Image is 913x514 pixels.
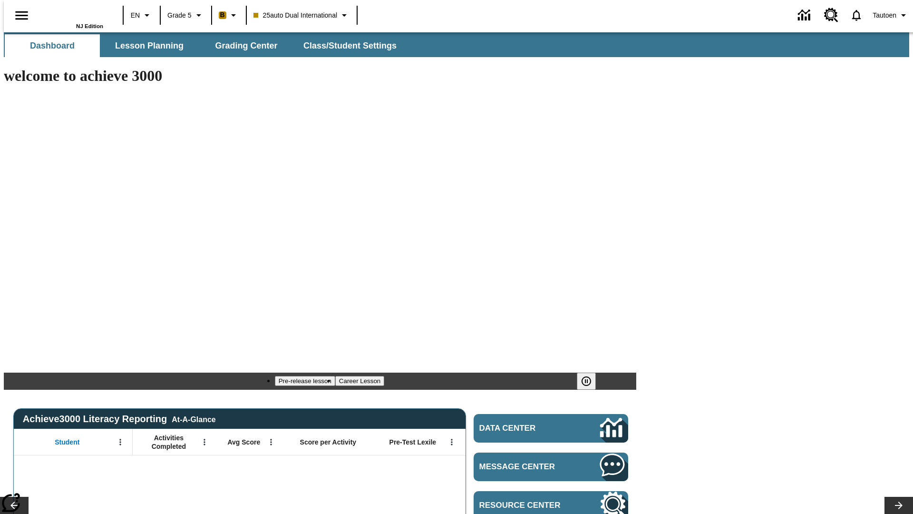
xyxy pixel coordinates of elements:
span: Achieve3000 Literacy Reporting [23,414,216,425]
div: SubNavbar [4,34,405,57]
a: Notifications [844,3,869,28]
span: Data Center [479,424,568,433]
span: Dashboard [30,40,75,51]
span: Resource Center [479,501,572,510]
button: Open Menu [445,435,459,449]
button: Grade: Grade 5, Select a grade [164,7,208,24]
span: Tautoen [873,10,896,20]
button: Lesson Planning [102,34,197,57]
button: Open side menu [8,1,36,30]
span: Avg Score [227,438,260,446]
button: Pause [577,373,596,390]
button: Slide 2 Career Lesson [335,376,384,386]
span: Score per Activity [300,438,357,446]
button: Slide 1 Pre-release lesson [275,376,335,386]
span: Class/Student Settings [303,40,397,51]
button: Lesson carousel, Next [884,497,913,514]
a: Resource Center, Will open in new tab [818,2,844,28]
button: Open Menu [113,435,127,449]
a: Message Center [474,453,628,481]
a: Data Center [474,414,628,443]
button: Profile/Settings [869,7,913,24]
span: Pre-Test Lexile [389,438,437,446]
button: Dashboard [5,34,100,57]
span: Activities Completed [137,434,200,451]
button: Grading Center [199,34,294,57]
span: Message Center [479,462,572,472]
button: Open Menu [197,435,212,449]
button: Class/Student Settings [296,34,404,57]
span: EN [131,10,140,20]
div: At-A-Glance [172,414,215,424]
span: Student [55,438,79,446]
button: Boost Class color is peach. Change class color [215,7,243,24]
span: Lesson Planning [115,40,184,51]
a: Data Center [792,2,818,29]
button: Open Menu [264,435,278,449]
h1: welcome to achieve 3000 [4,67,636,85]
span: 25auto Dual International [253,10,337,20]
span: B [220,9,225,21]
a: Home [41,4,103,23]
div: SubNavbar [4,32,909,57]
span: NJ Edition [76,23,103,29]
div: Pause [577,373,605,390]
div: Home [41,3,103,29]
span: Grading Center [215,40,277,51]
button: Language: EN, Select a language [126,7,157,24]
button: Class: 25auto Dual International, Select your class [250,7,354,24]
span: Grade 5 [167,10,192,20]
